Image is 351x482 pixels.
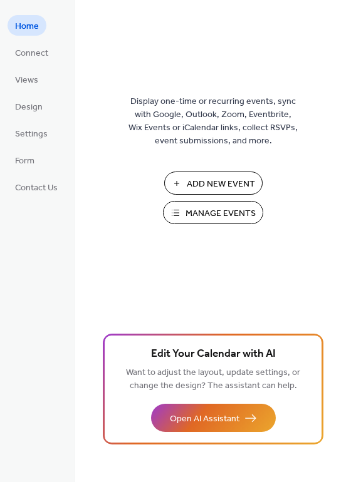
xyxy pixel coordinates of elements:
button: Manage Events [163,201,263,224]
a: Form [8,150,42,170]
span: Design [15,101,43,114]
a: Contact Us [8,177,65,197]
a: Connect [8,42,56,63]
a: Settings [8,123,55,143]
span: Views [15,74,38,87]
a: Design [8,96,50,116]
span: Display one-time or recurring events, sync with Google, Outlook, Zoom, Eventbrite, Wix Events or ... [128,95,298,148]
button: Add New Event [164,172,263,195]
a: Home [8,15,46,36]
span: Form [15,155,34,168]
button: Open AI Assistant [151,404,276,432]
span: Edit Your Calendar with AI [151,346,276,363]
span: Contact Us [15,182,58,195]
span: Open AI Assistant [170,413,239,426]
span: Home [15,20,39,33]
span: Settings [15,128,48,141]
span: Manage Events [186,207,256,220]
span: Want to adjust the layout, update settings, or change the design? The assistant can help. [126,364,300,394]
a: Views [8,69,46,90]
span: Add New Event [187,178,255,191]
span: Connect [15,47,48,60]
